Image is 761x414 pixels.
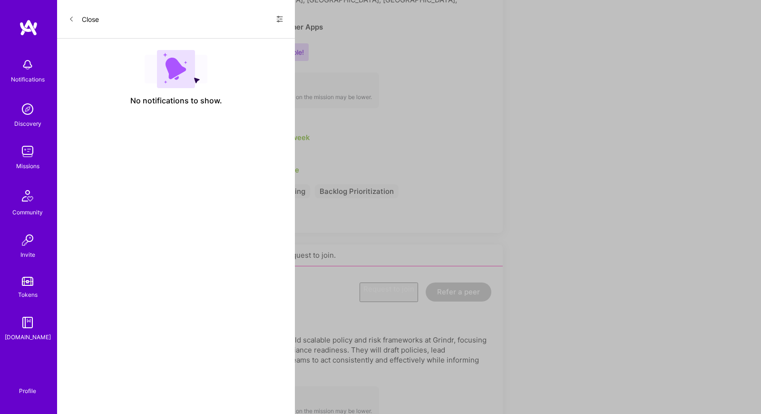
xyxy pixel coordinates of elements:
[18,313,37,332] img: guide book
[18,231,37,250] img: Invite
[16,376,39,395] a: Profile
[19,19,38,36] img: logo
[11,74,45,84] div: Notifications
[130,96,222,106] span: No notifications to show.
[20,250,35,260] div: Invite
[16,184,39,207] img: Community
[16,161,39,171] div: Missions
[14,119,41,129] div: Discovery
[22,277,33,286] img: tokens
[145,50,207,88] img: empty
[68,11,99,27] button: Close
[19,386,36,395] div: Profile
[5,332,51,342] div: [DOMAIN_NAME]
[12,207,43,217] div: Community
[18,55,37,74] img: bell
[18,290,38,300] div: Tokens
[18,100,37,119] img: discovery
[18,142,37,161] img: teamwork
